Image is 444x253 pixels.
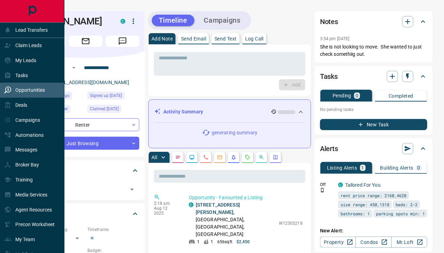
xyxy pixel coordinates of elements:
[320,43,427,58] p: She is not looking to move. She wanted to just check somethiig out.
[69,36,102,47] span: Email
[418,165,420,170] p: 0
[90,105,119,112] span: Claimed [DATE]
[245,155,250,160] svg: Requests
[320,143,338,154] h2: Alerts
[196,201,275,238] p: , [GEOGRAPHIC_DATA], [GEOGRAPHIC_DATA], [GEOGRAPHIC_DATA]
[203,155,209,160] svg: Calls
[32,162,139,179] div: Tags
[341,192,406,199] span: rent price range: 2160,4620
[87,226,139,233] p: Timeframe:
[327,165,357,170] p: Listing Alerts
[87,92,139,102] div: Fri Feb 14 2025
[320,13,427,30] div: Notes
[279,220,303,226] p: W12305218
[197,15,248,26] button: Campaigns
[320,181,334,188] p: Off
[341,201,389,208] span: size range: 450,1318
[396,201,418,208] span: beds: 2-2
[106,36,139,47] span: Message
[127,185,137,194] button: Open
[152,15,194,26] button: Timeline
[320,227,427,235] p: New Alert:
[211,239,213,245] p: 1
[320,36,350,41] p: 3:54 pm [DATE]
[189,194,303,201] p: Opportunity - Favourited a Listing
[259,155,264,160] svg: Opportunities
[376,210,425,217] span: parking spots min: 1
[338,183,343,187] div: condos.ca
[345,182,381,188] a: Tailored For You
[189,155,195,160] svg: Lead Browsing Activity
[320,188,325,193] svg: Push Notification Only
[51,80,130,85] a: [EMAIL_ADDRESS][DOMAIN_NAME]
[320,237,356,248] a: Property
[320,16,338,27] h2: Notes
[273,155,278,160] svg: Agent Actions
[70,64,78,72] button: Open
[189,202,194,207] div: condos.ca
[320,68,427,85] div: Tasks
[361,165,364,170] p: 1
[356,93,358,98] p: 0
[32,137,139,150] div: Just Browsing
[380,165,413,170] p: Building Alerts
[90,92,122,99] span: Signed up [DATE]
[154,105,305,118] div: Activity Summary
[196,202,240,215] a: [STREET_ADDRESS][PERSON_NAME]
[32,206,139,222] div: Criteria
[217,239,232,245] p: 656 sqft
[163,108,203,116] p: Activity Summary
[389,94,413,98] p: Completed
[212,129,257,136] p: generating summary
[175,155,181,160] svg: Notes
[341,210,370,217] span: bathrooms: 1
[151,155,157,160] p: All
[32,16,110,27] h1: [PERSON_NAME]
[320,104,427,115] p: No pending tasks
[215,36,237,41] p: Send Text
[87,105,139,115] div: Fri Feb 14 2025
[320,119,427,130] button: New Task
[236,239,250,245] p: $2,450
[320,140,427,157] div: Alerts
[151,36,173,41] p: Add Note
[333,93,351,98] p: Pending
[245,36,264,41] p: Log Call
[231,155,236,160] svg: Listing Alerts
[154,201,178,206] p: 2:18 am
[154,206,178,216] p: Aug 12 2025
[120,19,125,24] div: condos.ca
[181,36,206,41] p: Send Email
[197,239,200,245] p: 1
[32,118,139,131] div: Renter
[217,155,223,160] svg: Emails
[391,237,427,248] a: Mr.Loft
[356,237,391,248] a: Condos
[320,71,338,82] h2: Tasks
